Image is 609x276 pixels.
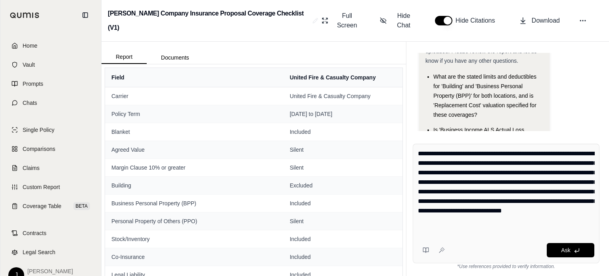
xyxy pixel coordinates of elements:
a: Custom Report [5,178,96,196]
span: Business Personal Property (BPP) [111,199,277,207]
span: Carrier [111,92,277,100]
span: Prompts [23,80,43,88]
span: Building [111,181,277,189]
button: Collapse sidebar [79,9,92,21]
span: Comparisons [23,145,55,153]
button: Full Screen [318,8,364,33]
a: Claims [5,159,96,177]
span: Co-Insurance [111,253,277,261]
span: Silent [290,217,396,225]
a: Home [5,37,96,54]
a: Contracts [5,224,96,242]
span: Excluded [290,181,396,189]
span: Custom Report [23,183,60,191]
span: Personal Property of Others (PPO) [111,217,277,225]
button: Ask [547,243,594,257]
span: Blanket [111,128,277,136]
span: Home [23,42,37,50]
button: Report [101,50,147,64]
span: Policy Term [111,110,277,118]
th: Field [105,68,283,87]
span: Is 'Business Income ALS Actual Loss Sustained' coverage included in the Commercial Property secti... [433,127,542,181]
a: Vault [5,56,96,73]
span: BETA [73,202,90,210]
span: Download [532,16,560,25]
span: Hide Chat [391,11,416,30]
span: Legal Search [23,248,56,256]
span: Ask [561,247,570,253]
h2: [PERSON_NAME] Company Insurance Proposal Coverage Checklist (V1) [108,6,309,35]
span: Hide Citations [456,16,500,25]
span: [DATE] to [DATE] [290,110,396,118]
a: Chats [5,94,96,112]
a: Prompts [5,75,96,93]
span: Silent [290,164,396,172]
span: What are the stated limits and deductibles for 'Building' and 'Business Personal Property (BPP)' ... [433,73,536,118]
span: Full Screen [333,11,361,30]
span: Included [290,253,396,261]
button: Download [516,13,563,29]
span: Claims [23,164,40,172]
a: Single Policy [5,121,96,139]
span: [PERSON_NAME] [27,267,73,275]
span: Agreed Value [111,146,277,154]
span: Chats [23,99,37,107]
div: *Use references provided to verify information. [413,263,599,270]
img: Qumis Logo [10,12,40,18]
span: United Fire & Casualty Company [290,92,396,100]
th: United Fire & Casualty Company [283,68,402,87]
button: Documents [147,51,203,64]
span: Coverage Table [23,202,61,210]
span: Stock/Inventory [111,235,277,243]
button: Hide Chat [377,8,419,33]
span: Single Policy [23,126,54,134]
span: Contracts [23,229,46,237]
a: Legal Search [5,243,96,261]
span: Included [290,128,396,136]
span: Included [290,199,396,207]
span: Vault [23,61,35,69]
a: Comparisons [5,140,96,158]
span: Margin Clause 10% or greater [111,164,277,172]
span: Silent [290,146,396,154]
span: Included [290,235,396,243]
a: Coverage TableBETA [5,197,96,215]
